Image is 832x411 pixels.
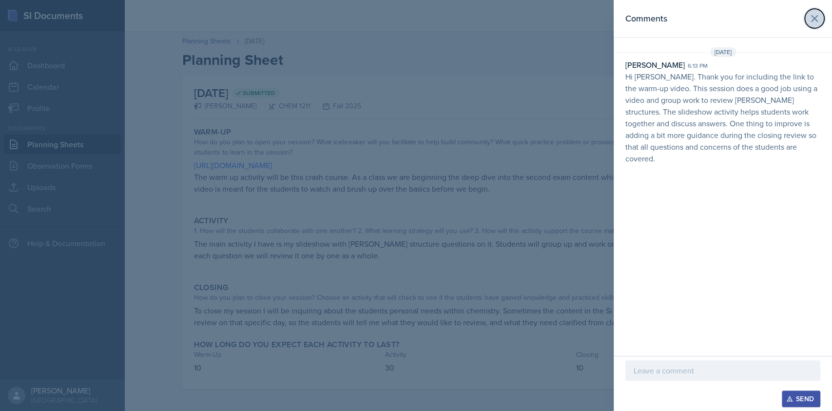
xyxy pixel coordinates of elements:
div: [PERSON_NAME] [625,59,685,71]
button: Send [782,391,820,407]
h2: Comments [625,12,667,25]
span: [DATE] [710,47,736,57]
p: Hi [PERSON_NAME]. Thank you for including the link to the warm-up video. This session does a good... [625,71,820,164]
div: Send [788,395,814,403]
div: 6:13 pm [688,61,708,70]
